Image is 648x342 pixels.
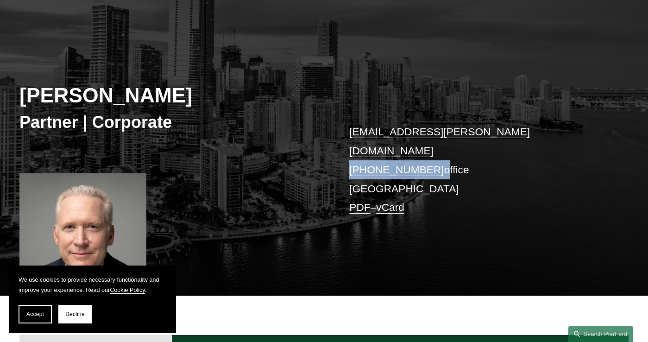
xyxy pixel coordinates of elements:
a: [EMAIL_ADDRESS][PERSON_NAME][DOMAIN_NAME] [349,126,530,157]
section: Cookie banner [9,266,176,333]
a: [PHONE_NUMBER] [349,164,444,176]
a: vCard [376,201,404,213]
button: Decline [58,305,92,323]
h3: Partner | Corporate [19,112,324,133]
button: Accept [19,305,52,323]
span: Decline [65,311,85,317]
span: Accept [26,311,44,317]
a: Search this site [568,326,633,342]
h2: [PERSON_NAME] [19,83,324,108]
a: PDF [349,201,370,213]
p: office [GEOGRAPHIC_DATA] – [349,122,603,217]
a: Cookie Policy [110,287,145,293]
p: We use cookies to provide necessary functionality and improve your experience. Read our . [19,275,167,296]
